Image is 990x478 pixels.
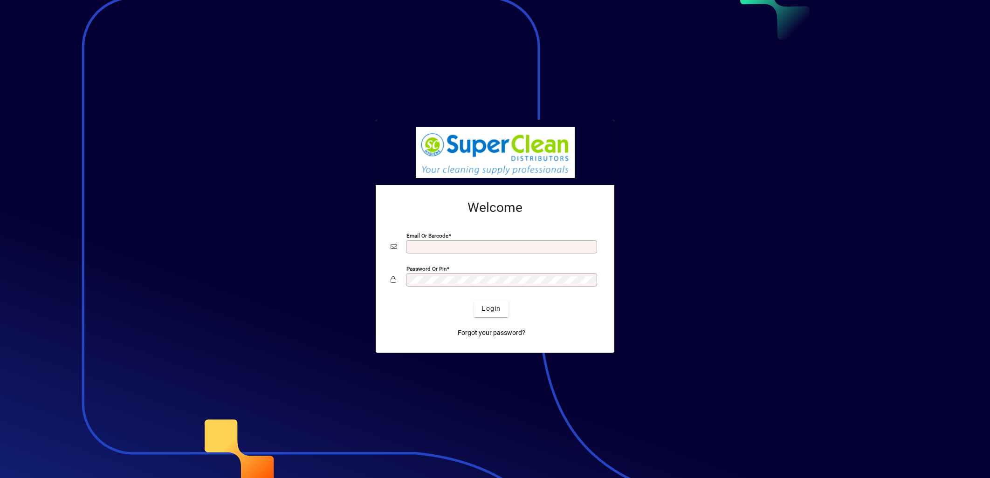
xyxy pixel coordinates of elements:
[458,328,525,338] span: Forgot your password?
[454,325,529,341] a: Forgot your password?
[406,265,447,272] mat-label: Password or Pin
[391,200,599,216] h2: Welcome
[474,300,508,317] button: Login
[406,232,448,239] mat-label: Email or Barcode
[481,304,501,314] span: Login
